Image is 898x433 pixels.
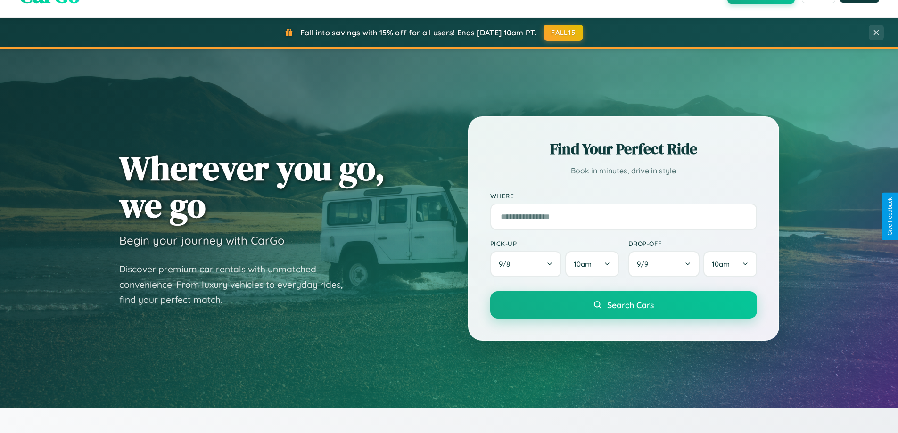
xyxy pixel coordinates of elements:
h1: Wherever you go, we go [119,149,385,224]
span: Search Cars [607,300,654,310]
p: Book in minutes, drive in style [490,164,757,178]
h3: Begin your journey with CarGo [119,233,285,247]
h2: Find Your Perfect Ride [490,139,757,159]
div: Give Feedback [887,197,893,236]
button: 9/9 [628,251,700,277]
button: 10am [703,251,757,277]
label: Where [490,192,757,200]
label: Drop-off [628,239,757,247]
span: 10am [574,260,592,269]
button: FALL15 [544,25,583,41]
button: 10am [565,251,618,277]
p: Discover premium car rentals with unmatched convenience. From luxury vehicles to everyday rides, ... [119,261,355,308]
span: 9 / 8 [499,260,515,269]
span: 9 / 9 [637,260,653,269]
button: Search Cars [490,291,757,319]
button: 9/8 [490,251,562,277]
label: Pick-up [490,239,619,247]
span: 10am [712,260,730,269]
span: Fall into savings with 15% off for all users! Ends [DATE] 10am PT. [300,28,536,37]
